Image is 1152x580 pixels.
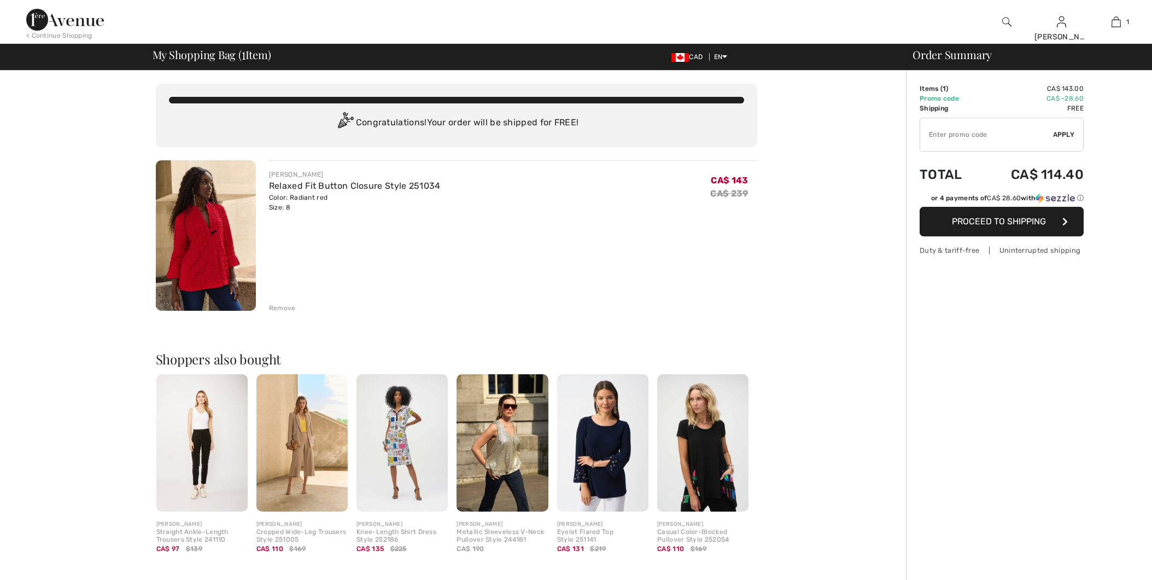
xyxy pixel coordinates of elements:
span: $139 [186,544,202,554]
span: EN [714,53,728,61]
td: Total [920,156,980,193]
span: CAD [671,53,707,61]
div: Knee-Length Shirt Dress Style 252186 [356,529,448,544]
img: Straight Ankle-Length Trousers Style 241110 [156,374,248,512]
div: [PERSON_NAME] [156,520,248,529]
div: [PERSON_NAME] [457,520,548,529]
div: or 4 payments of with [931,193,1084,203]
span: My Shopping Bag ( Item) [153,49,271,60]
td: CA$ -28.60 [980,94,1084,103]
div: Remove [269,303,296,313]
span: 1 [1126,17,1129,27]
span: $169 [289,544,306,554]
img: Congratulation2.svg [334,112,356,134]
span: 1 [242,47,245,61]
div: [PERSON_NAME] [356,520,448,529]
div: Congratulations! Your order will be shipped for FREE! [169,112,744,134]
div: Metallic Sleeveless V-Neck Pullover Style 244181 [457,529,548,544]
div: or 4 payments ofCA$ 28.60withSezzle Click to learn more about Sezzle [920,193,1084,207]
button: Proceed to Shipping [920,207,1084,236]
div: [PERSON_NAME] [1034,31,1088,43]
span: Proceed to Shipping [952,216,1046,227]
span: CA$ 97 [156,545,180,553]
td: Shipping [920,103,980,113]
input: Promo code [920,118,1053,151]
img: Eyelet Flared Top Style 251141 [557,374,648,512]
div: Casual Color-Blocked Pullover Style 252054 [657,529,748,544]
td: Items ( ) [920,84,980,94]
div: [PERSON_NAME] [256,520,348,529]
td: Promo code [920,94,980,103]
div: Order Summary [899,49,1145,60]
span: CA$ 135 [356,545,384,553]
div: Eyelet Flared Top Style 251141 [557,529,648,544]
div: Straight Ankle-Length Trousers Style 241110 [156,529,248,544]
span: CA$ 190 [457,545,484,553]
div: Duty & tariff-free | Uninterrupted shipping [920,245,1084,256]
img: Knee-Length Shirt Dress Style 252186 [356,374,448,512]
div: [PERSON_NAME] [557,520,648,529]
td: CA$ 114.40 [980,156,1084,193]
td: Free [980,103,1084,113]
td: CA$ 143.00 [980,84,1084,94]
img: Canadian Dollar [671,53,689,62]
img: Casual Color-Blocked Pullover Style 252054 [657,374,748,512]
img: 1ère Avenue [26,9,104,31]
img: Cropped Wide-Leg Trousers Style 251005 [256,374,348,512]
img: My Info [1057,15,1066,28]
a: 1 [1089,15,1143,28]
img: Sezzle [1036,193,1075,203]
a: Sign In [1057,16,1066,27]
h2: Shoppers also bought [156,352,757,366]
span: CA$ 28.60 [987,194,1021,202]
span: $225 [390,544,407,554]
div: [PERSON_NAME] [269,170,441,179]
div: Color: Radiant red Size: 8 [269,193,441,212]
div: Cropped Wide-Leg Trousers Style 251005 [256,529,348,544]
div: < Continue Shopping [26,31,92,40]
span: Apply [1053,130,1075,140]
a: Relaxed Fit Button Closure Style 251034 [269,181,441,191]
img: My Bag [1112,15,1121,28]
img: search the website [1002,15,1011,28]
span: $219 [590,544,606,554]
span: CA$ 143 [711,175,748,185]
span: CA$ 110 [657,545,684,553]
span: CA$ 110 [256,545,283,553]
img: Relaxed Fit Button Closure Style 251034 [156,160,256,311]
div: [PERSON_NAME] [657,520,748,529]
span: 1 [943,85,946,92]
span: CA$ 131 [557,545,584,553]
img: Metallic Sleeveless V-Neck Pullover Style 244181 [457,374,548,512]
s: CA$ 239 [710,188,748,199]
span: $169 [691,544,707,554]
